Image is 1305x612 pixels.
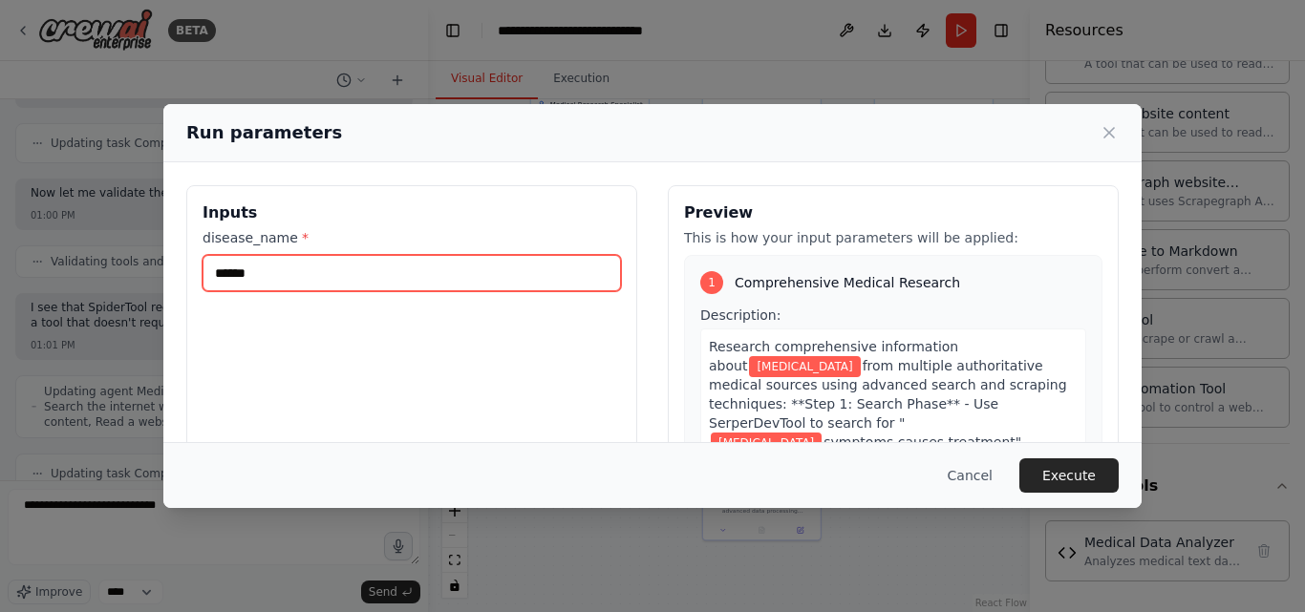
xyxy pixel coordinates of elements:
[709,339,958,373] span: Research comprehensive information about
[709,434,1031,488] span: symptoms causes treatment" - Search specifically on medical sites: "site:[DOMAIN_NAME]
[203,228,621,247] label: disease_name
[711,433,822,454] span: Variable: disease_name
[203,201,621,224] h3: Inputs
[700,271,723,294] div: 1
[709,358,1067,431] span: from multiple authoritative medical sources using advanced search and scraping techniques: **Step...
[700,307,781,323] span: Description:
[186,119,342,146] h2: Run parameters
[932,458,1008,493] button: Cancel
[684,228,1102,247] p: This is how your input parameters will be applied:
[735,273,960,292] span: Comprehensive Medical Research
[749,356,860,377] span: Variable: disease_name
[684,201,1102,224] h3: Preview
[1019,458,1119,493] button: Execute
